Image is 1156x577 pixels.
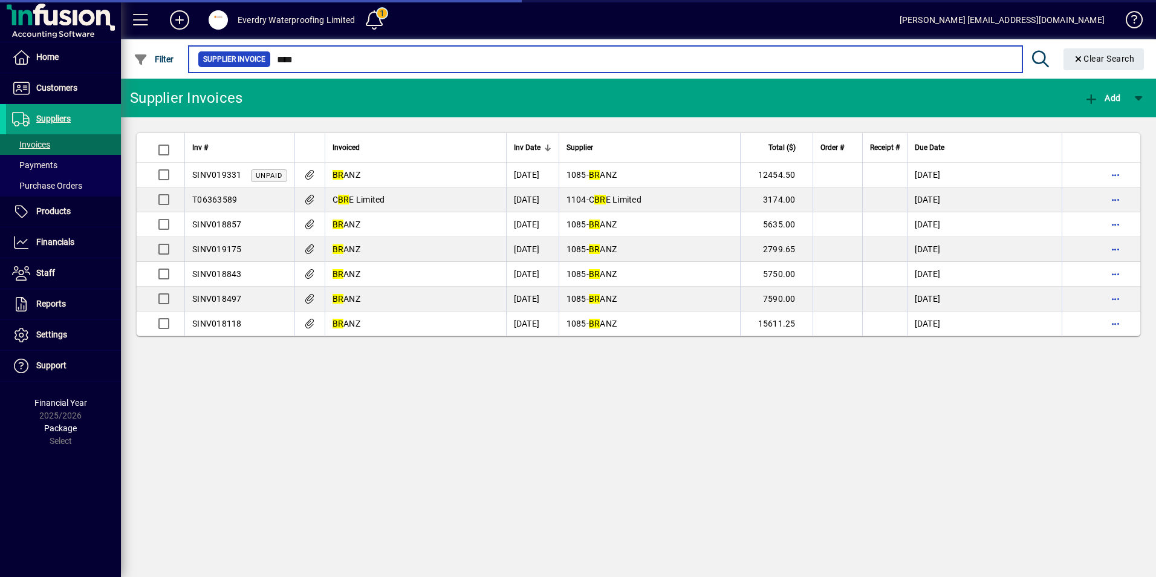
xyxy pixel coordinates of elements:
[594,195,606,204] em: BR
[131,48,177,70] button: Filter
[333,195,385,204] span: C E Limited
[338,195,349,204] em: BR
[740,287,813,311] td: 7590.00
[1106,165,1125,184] button: More options
[1106,215,1125,234] button: More options
[1106,264,1125,284] button: More options
[506,262,559,287] td: [DATE]
[333,244,344,254] em: BR
[192,141,287,154] div: Inv #
[192,294,242,304] span: SINV018497
[589,220,600,229] em: BR
[192,170,242,180] span: SINV019331
[907,187,1062,212] td: [DATE]
[333,269,344,279] em: BR
[36,330,67,339] span: Settings
[506,311,559,336] td: [DATE]
[907,287,1062,311] td: [DATE]
[238,10,355,30] div: Everdry Waterproofing Limited
[589,319,617,328] span: ANZ
[514,141,541,154] span: Inv Date
[506,187,559,212] td: [DATE]
[567,244,586,254] span: 1085
[6,155,121,175] a: Payments
[820,141,844,154] span: Order #
[6,289,121,319] a: Reports
[567,220,586,229] span: 1085
[740,237,813,262] td: 2799.65
[6,175,121,196] a: Purchase Orders
[6,227,121,258] a: Financials
[907,311,1062,336] td: [DATE]
[34,398,87,408] span: Financial Year
[740,262,813,287] td: 5750.00
[915,141,944,154] span: Due Date
[36,114,71,123] span: Suppliers
[567,195,586,204] span: 1104
[589,319,600,328] em: BR
[130,88,242,108] div: Supplier Invoices
[567,319,586,328] span: 1085
[1106,289,1125,308] button: More options
[589,244,600,254] em: BR
[559,311,740,336] td: -
[1106,190,1125,209] button: More options
[820,141,855,154] div: Order #
[589,195,641,204] span: C E Limited
[192,195,237,204] span: T06363589
[740,212,813,237] td: 5635.00
[192,141,208,154] span: Inv #
[1063,48,1145,70] button: Clear
[256,172,282,180] span: Unpaid
[567,141,733,154] div: Supplier
[12,181,82,191] span: Purchase Orders
[768,141,796,154] span: Total ($)
[559,262,740,287] td: -
[6,134,121,155] a: Invoices
[6,320,121,350] a: Settings
[567,294,586,304] span: 1085
[6,351,121,381] a: Support
[589,244,617,254] span: ANZ
[1117,2,1141,42] a: Knowledge Base
[559,237,740,262] td: -
[1106,240,1125,259] button: More options
[6,73,121,103] a: Customers
[514,141,551,154] div: Inv Date
[44,423,77,433] span: Package
[589,269,617,279] span: ANZ
[36,268,55,278] span: Staff
[589,170,600,180] em: BR
[559,187,740,212] td: -
[589,294,617,304] span: ANZ
[1106,314,1125,333] button: More options
[900,10,1105,30] div: [PERSON_NAME] [EMAIL_ADDRESS][DOMAIN_NAME]
[907,212,1062,237] td: [DATE]
[907,262,1062,287] td: [DATE]
[333,269,360,279] span: ANZ
[203,53,265,65] span: Supplier Invoice
[559,287,740,311] td: -
[907,163,1062,187] td: [DATE]
[6,42,121,73] a: Home
[333,141,499,154] div: Invoiced
[36,237,74,247] span: Financials
[740,163,813,187] td: 12454.50
[506,212,559,237] td: [DATE]
[36,360,67,370] span: Support
[1073,54,1135,64] span: Clear Search
[567,269,586,279] span: 1085
[36,52,59,62] span: Home
[506,237,559,262] td: [DATE]
[199,9,238,31] button: Profile
[1081,87,1123,109] button: Add
[12,140,50,149] span: Invoices
[192,244,242,254] span: SINV019175
[748,141,807,154] div: Total ($)
[192,220,242,229] span: SINV018857
[559,163,740,187] td: -
[589,220,617,229] span: ANZ
[506,287,559,311] td: [DATE]
[559,212,740,237] td: -
[160,9,199,31] button: Add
